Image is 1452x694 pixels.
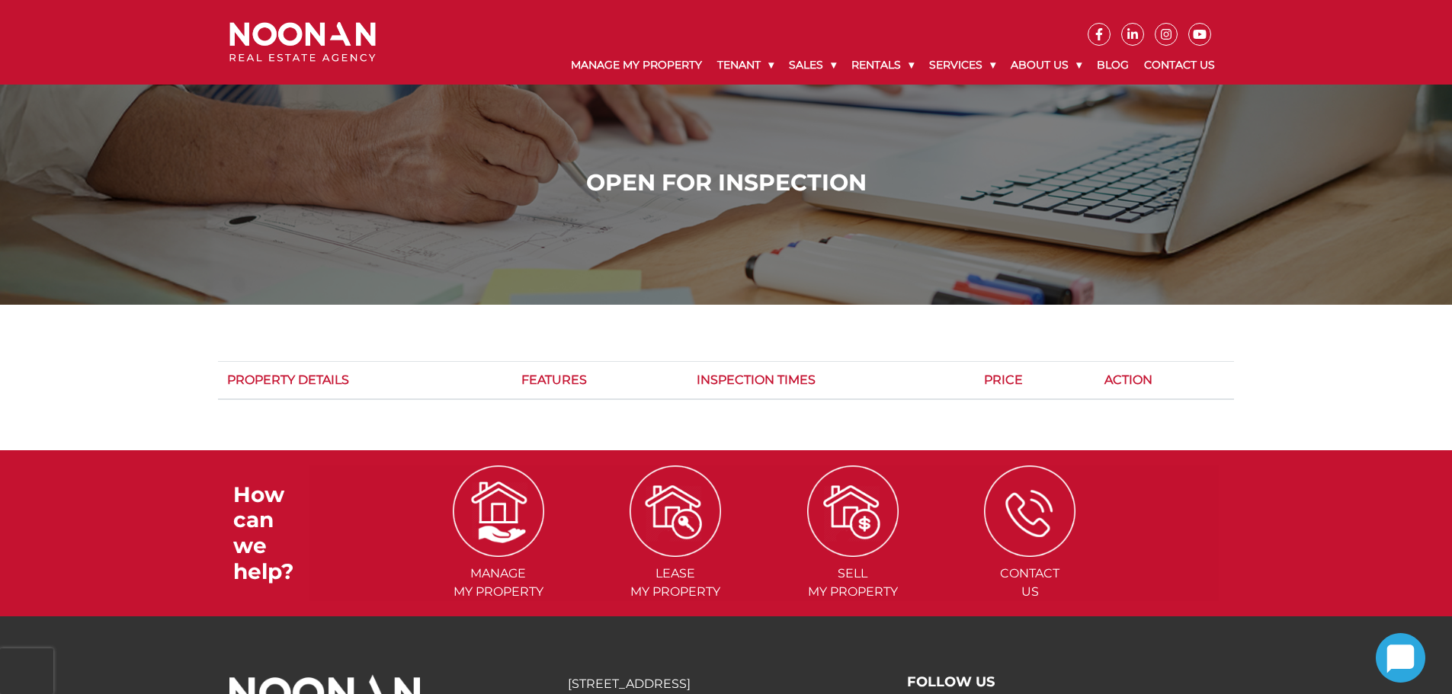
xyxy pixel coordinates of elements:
[233,482,309,584] h3: How can we help?
[766,503,941,599] a: Sellmy Property
[907,674,1223,691] h3: FOLLOW US
[984,465,1075,557] img: ICONS
[975,362,1095,400] th: Price
[1095,362,1234,400] th: Action
[218,362,512,400] th: Property Details
[688,362,975,400] th: Inspection Times
[563,46,710,85] a: Manage My Property
[781,46,844,85] a: Sales
[229,22,376,62] img: Noonan Real Estate Agency
[943,564,1117,601] span: Contact Us
[766,564,941,601] span: Sell my Property
[588,503,763,599] a: Leasemy Property
[411,564,585,601] span: Manage my Property
[807,465,899,557] img: ICONS
[512,362,688,400] th: Features
[588,564,763,601] span: Lease my Property
[453,465,544,557] img: ICONS
[1003,46,1089,85] a: About Us
[411,503,585,599] a: Managemy Property
[922,46,1003,85] a: Services
[844,46,922,85] a: Rentals
[630,465,721,557] img: ICONS
[233,169,1219,197] h1: Open for Inspection
[1136,46,1223,85] a: Contact Us
[710,46,781,85] a: Tenant
[1089,46,1136,85] a: Blog
[943,503,1117,599] a: ContactUs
